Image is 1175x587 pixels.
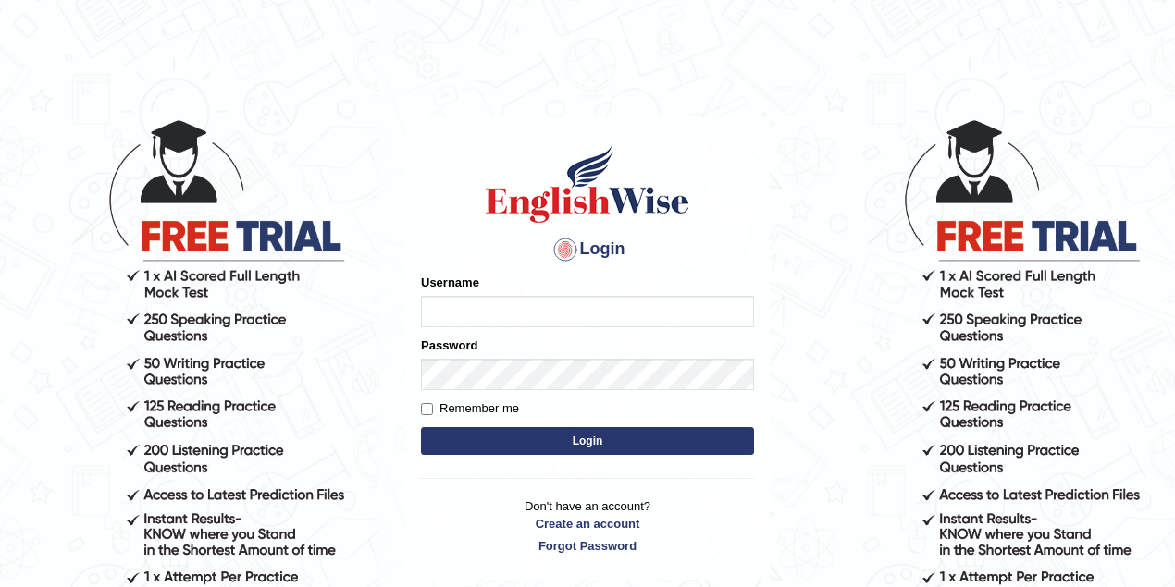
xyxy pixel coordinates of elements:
[421,427,754,455] button: Login
[421,399,519,418] label: Remember me
[421,537,754,555] a: Forgot Password
[421,497,754,555] p: Don't have an account?
[482,142,693,226] img: Logo of English Wise sign in for intelligent practice with AI
[421,336,477,354] label: Password
[421,403,433,415] input: Remember me
[421,274,479,291] label: Username
[421,235,754,264] h4: Login
[421,515,754,532] a: Create an account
